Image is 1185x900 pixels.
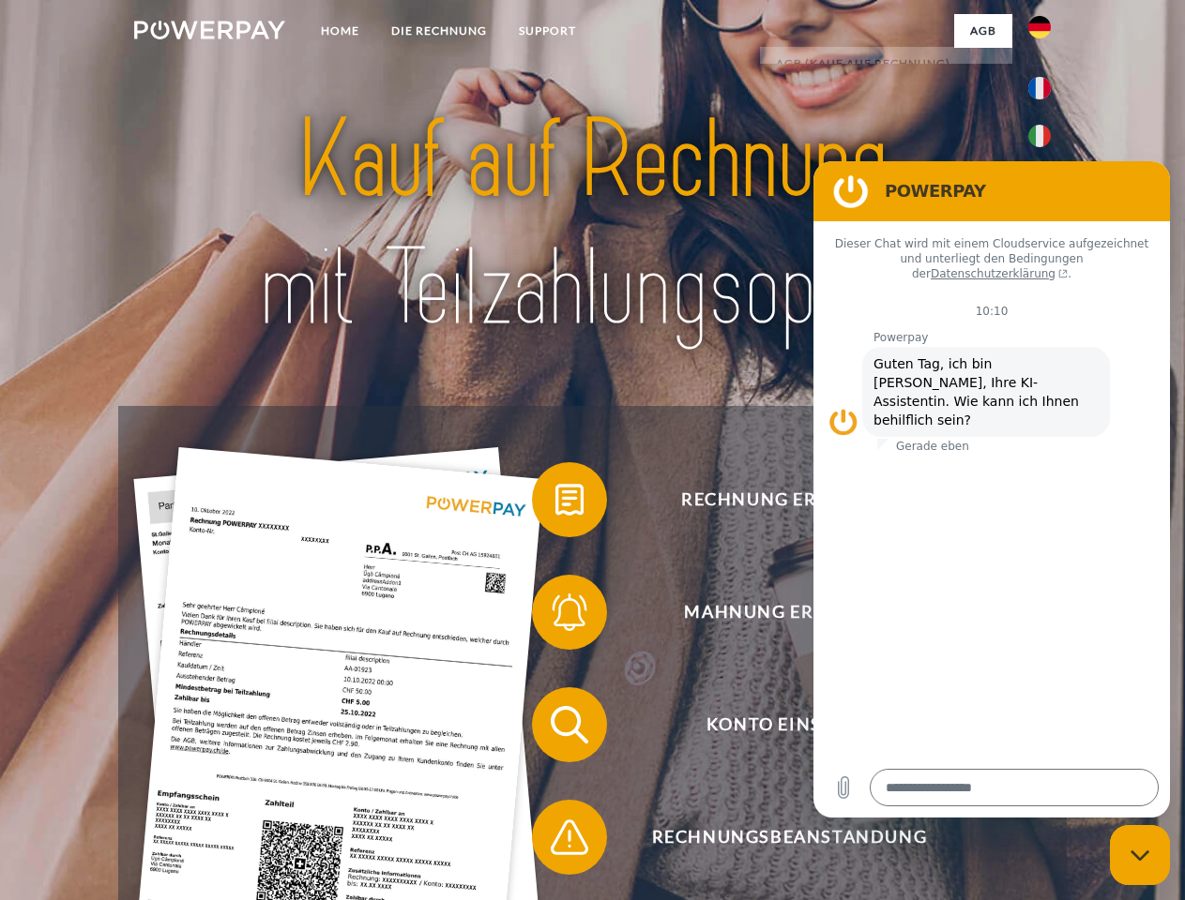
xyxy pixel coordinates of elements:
[532,687,1020,762] button: Konto einsehen
[546,589,593,636] img: qb_bell.svg
[559,800,1019,875] span: Rechnungsbeanstandung
[134,21,285,39] img: logo-powerpay-white.svg
[503,14,592,48] a: SUPPORT
[1028,16,1051,38] img: de
[760,47,1012,81] a: AGB (Kauf auf Rechnung)
[179,90,1006,359] img: title-powerpay_de.svg
[1028,125,1051,147] img: it
[546,814,593,861] img: qb_warning.svg
[532,800,1020,875] button: Rechnungsbeanstandung
[375,14,503,48] a: DIE RECHNUNG
[559,462,1019,537] span: Rechnung erhalten?
[813,161,1170,817] iframe: Messaging-Fenster
[559,575,1019,650] span: Mahnung erhalten?
[305,14,375,48] a: Home
[532,575,1020,650] button: Mahnung erhalten?
[546,476,593,523] img: qb_bill.svg
[1028,77,1051,99] img: fr
[559,687,1019,762] span: Konto einsehen
[954,14,1012,48] a: agb
[532,462,1020,537] button: Rechnung erhalten?
[546,701,593,748] img: qb_search.svg
[1110,825,1170,885] iframe: Schaltfläche zum Öffnen des Messaging-Fensters; Konversation läuft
